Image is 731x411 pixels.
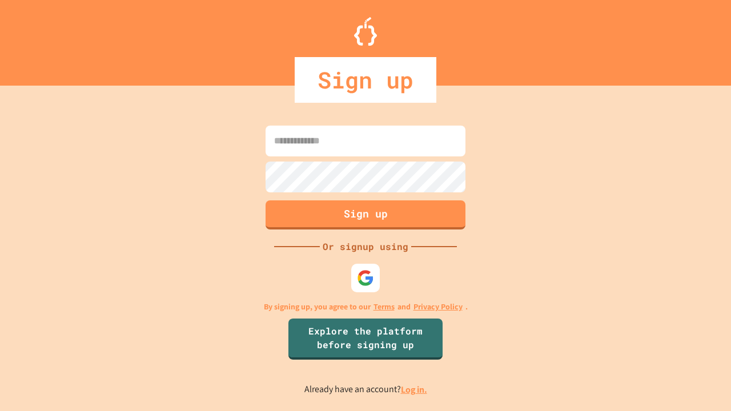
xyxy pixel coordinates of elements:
[266,200,465,229] button: Sign up
[295,57,436,103] div: Sign up
[320,240,411,253] div: Or signup using
[357,269,374,287] img: google-icon.svg
[304,382,427,397] p: Already have an account?
[401,384,427,396] a: Log in.
[264,301,468,313] p: By signing up, you agree to our and .
[373,301,395,313] a: Terms
[288,319,443,360] a: Explore the platform before signing up
[413,301,463,313] a: Privacy Policy
[354,17,377,46] img: Logo.svg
